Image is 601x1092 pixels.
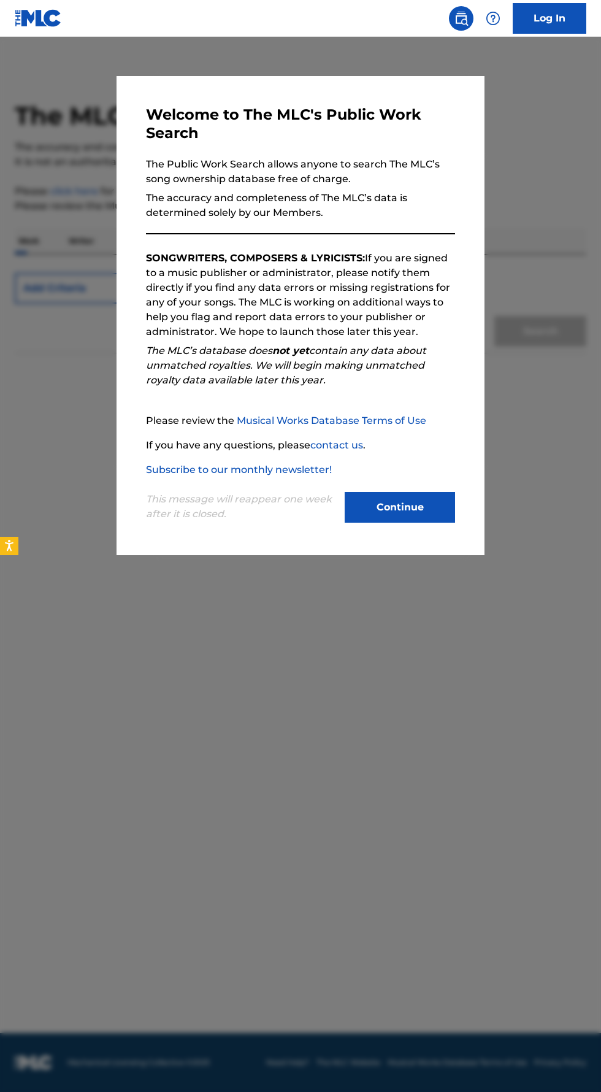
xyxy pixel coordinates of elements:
[146,464,332,475] a: Subscribe to our monthly newsletter!
[454,11,469,26] img: search
[237,415,426,426] a: Musical Works Database Terms of Use
[146,413,455,428] p: Please review the
[486,11,500,26] img: help
[146,191,455,220] p: The accuracy and completeness of The MLC’s data is determined solely by our Members.
[146,345,426,386] em: The MLC’s database does contain any data about unmatched royalties. We will begin making unmatche...
[146,252,365,264] strong: SONGWRITERS, COMPOSERS & LYRICISTS:
[146,492,337,521] p: This message will reappear one week after it is closed.
[345,492,455,523] button: Continue
[15,9,62,27] img: MLC Logo
[146,106,455,142] h3: Welcome to The MLC's Public Work Search
[513,3,586,34] a: Log In
[272,345,309,356] strong: not yet
[310,439,363,451] a: contact us
[449,6,473,31] a: Public Search
[146,251,455,339] p: If you are signed to a music publisher or administrator, please notify them directly if you find ...
[146,438,455,453] p: If you have any questions, please .
[481,6,505,31] div: Help
[146,157,455,186] p: The Public Work Search allows anyone to search The MLC’s song ownership database free of charge.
